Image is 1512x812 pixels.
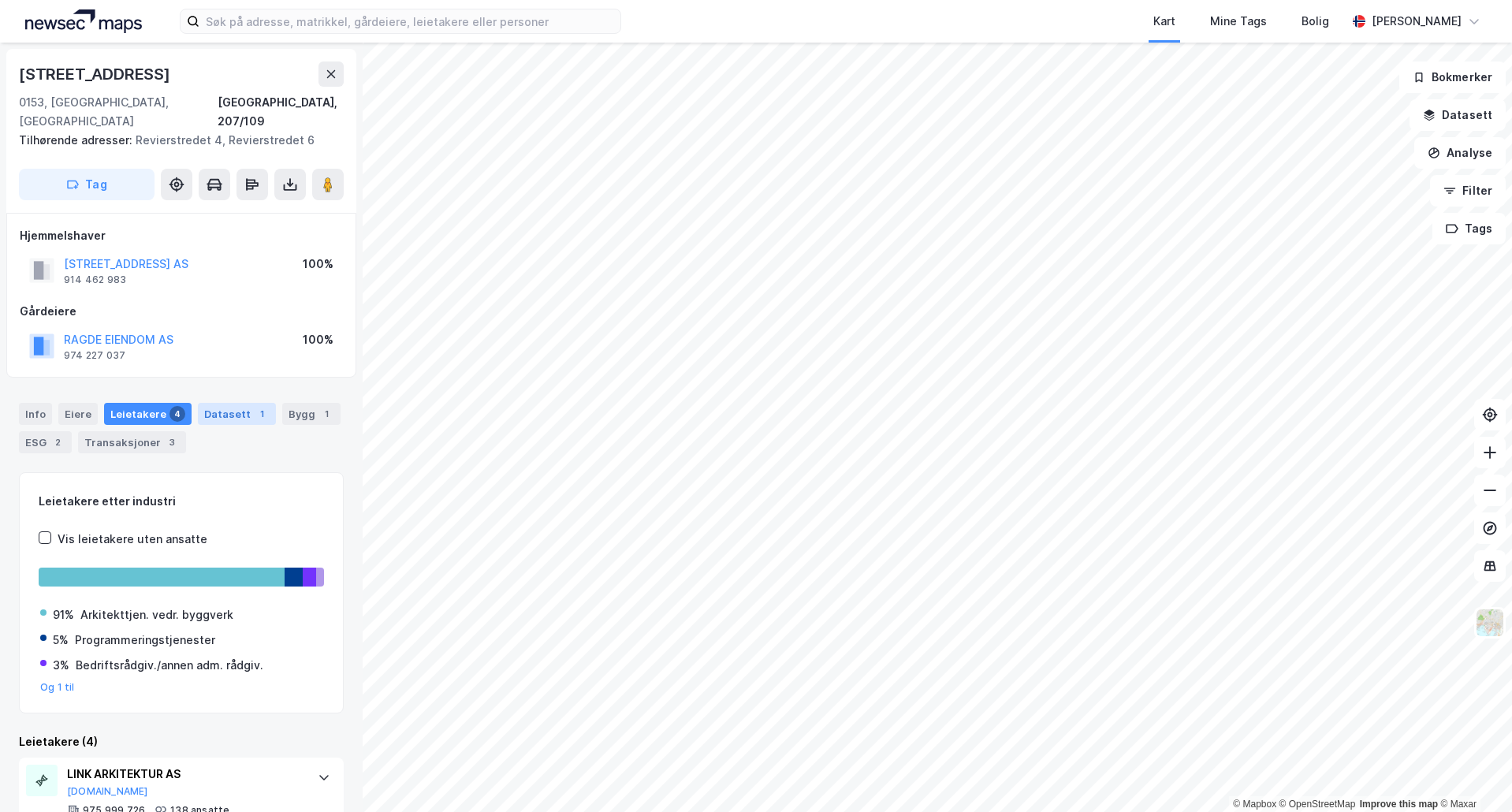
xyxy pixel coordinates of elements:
[19,133,136,147] span: Tilhørende adresser:
[303,330,333,349] div: 100%
[1430,175,1506,207] button: Filter
[78,431,186,453] div: Transaksjoner
[19,61,173,87] div: [STREET_ADDRESS]
[1399,61,1506,93] button: Bokmerker
[39,492,324,511] div: Leietakere etter industri
[282,403,341,425] div: Bygg
[1410,99,1506,131] button: Datasett
[1360,799,1438,810] a: Improve this map
[19,431,72,453] div: ESG
[67,785,148,798] button: [DOMAIN_NAME]
[218,93,344,131] div: [GEOGRAPHIC_DATA], 207/109
[64,274,126,286] div: 914 462 983
[1210,12,1267,31] div: Mine Tags
[254,406,270,422] div: 1
[58,530,207,549] div: Vis leietakere uten ansatte
[80,605,233,624] div: Arkitekttjen. vedr. byggverk
[1433,736,1512,812] iframe: Chat Widget
[318,406,334,422] div: 1
[1233,799,1276,810] a: Mapbox
[19,93,218,131] div: 0153, [GEOGRAPHIC_DATA], [GEOGRAPHIC_DATA]
[53,631,69,650] div: 5%
[1432,213,1506,244] button: Tags
[20,302,343,321] div: Gårdeiere
[58,403,98,425] div: Eiere
[67,765,302,784] div: LINK ARKITEKTUR AS
[75,631,215,650] div: Programmeringstjenester
[64,349,125,362] div: 974 227 037
[198,403,276,425] div: Datasett
[76,656,263,675] div: Bedriftsrådgiv./annen adm. rådgiv.
[1475,608,1505,638] img: Z
[53,605,74,624] div: 91%
[169,406,185,422] div: 4
[19,131,331,150] div: Revierstredet 4, Revierstredet 6
[1433,736,1512,812] div: Kontrollprogram for chat
[1302,12,1329,31] div: Bolig
[1153,12,1175,31] div: Kart
[164,434,180,450] div: 3
[104,403,192,425] div: Leietakere
[19,732,344,751] div: Leietakere (4)
[20,226,343,245] div: Hjemmelshaver
[1279,799,1356,810] a: OpenStreetMap
[1414,137,1506,169] button: Analyse
[40,681,75,694] button: Og 1 til
[50,434,65,450] div: 2
[25,9,142,33] img: logo.a4113a55bc3d86da70a041830d287a7e.svg
[19,403,52,425] div: Info
[53,656,69,675] div: 3%
[19,169,155,200] button: Tag
[303,255,333,274] div: 100%
[199,9,620,33] input: Søk på adresse, matrikkel, gårdeiere, leietakere eller personer
[1372,12,1462,31] div: [PERSON_NAME]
